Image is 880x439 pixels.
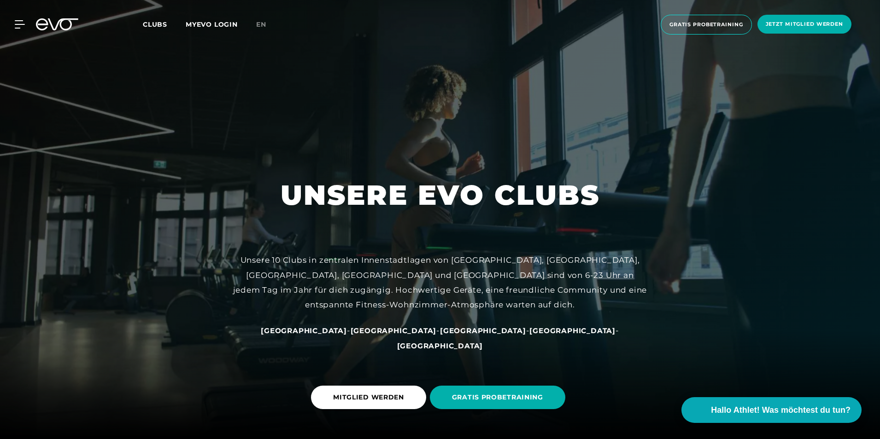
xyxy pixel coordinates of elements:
[143,20,186,29] a: Clubs
[333,393,404,402] span: MITGLIED WERDEN
[233,323,647,353] div: - - - -
[233,253,647,312] div: Unsere 10 Clubs in zentralen Innenstadtlagen von [GEOGRAPHIC_DATA], [GEOGRAPHIC_DATA], [GEOGRAPHI...
[755,15,854,35] a: Jetzt Mitglied werden
[397,341,483,350] a: [GEOGRAPHIC_DATA]
[186,20,238,29] a: MYEVO LOGIN
[681,397,862,423] button: Hallo Athlet! Was möchtest du tun?
[261,326,347,335] a: [GEOGRAPHIC_DATA]
[430,379,569,416] a: GRATIS PROBETRAINING
[440,326,526,335] span: [GEOGRAPHIC_DATA]
[669,21,743,29] span: Gratis Probetraining
[261,326,347,335] span: [GEOGRAPHIC_DATA]
[256,19,277,30] a: en
[658,15,755,35] a: Gratis Probetraining
[143,20,167,29] span: Clubs
[440,326,526,335] a: [GEOGRAPHIC_DATA]
[397,341,483,350] span: [GEOGRAPHIC_DATA]
[351,326,437,335] a: [GEOGRAPHIC_DATA]
[766,20,843,28] span: Jetzt Mitglied werden
[311,379,430,416] a: MITGLIED WERDEN
[281,177,600,213] h1: UNSERE EVO CLUBS
[351,326,437,335] span: [GEOGRAPHIC_DATA]
[711,404,851,416] span: Hallo Athlet! Was möchtest du tun?
[452,393,543,402] span: GRATIS PROBETRAINING
[529,326,616,335] span: [GEOGRAPHIC_DATA]
[256,20,266,29] span: en
[529,326,616,335] a: [GEOGRAPHIC_DATA]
